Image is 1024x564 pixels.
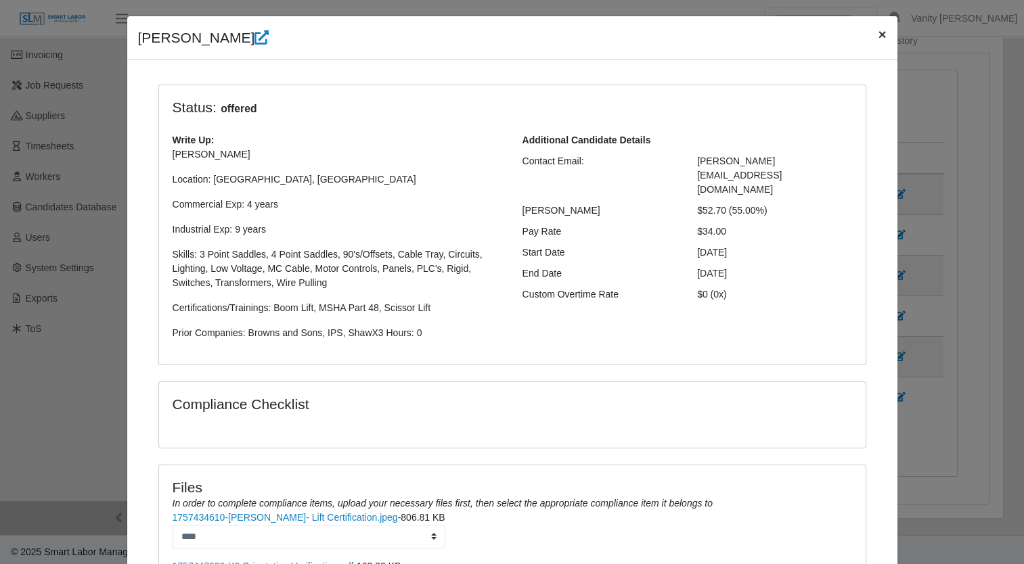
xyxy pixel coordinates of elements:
[512,245,688,260] div: Start Date
[687,204,862,218] div: $52.70 (55.00%)
[138,27,269,49] h4: [PERSON_NAME]
[173,248,502,290] p: Skills: 3 Point Saddles, 4 Point Saddles, 90's/Offsets, Cable Tray, Circuits, Lighting, Low Volta...
[173,479,852,496] h4: Files
[401,512,445,523] span: 806.81 KB
[687,245,862,260] div: [DATE]
[512,204,688,218] div: [PERSON_NAME]
[522,135,651,145] b: Additional Candidate Details
[173,326,502,340] p: Prior Companies: Browns and Sons, IPS, ShawX3 Hours: 0
[173,511,852,548] li: -
[512,266,688,281] div: End Date
[173,396,619,413] h4: Compliance Checklist
[173,147,502,162] p: [PERSON_NAME]
[173,172,502,187] p: Location: [GEOGRAPHIC_DATA], [GEOGRAPHIC_DATA]
[878,26,886,42] span: ×
[173,99,677,117] h4: Status:
[697,156,782,195] span: [PERSON_NAME][EMAIL_ADDRESS][DOMAIN_NAME]
[173,301,502,315] p: Certifications/Trainings: Boom Lift, MSHA Part 48, Scissor Lift
[173,512,398,523] a: 1757434610-[PERSON_NAME]- Lift Certification.jpeg
[687,225,862,239] div: $34.00
[173,135,215,145] b: Write Up:
[867,16,897,52] button: Close
[512,154,688,197] div: Contact Email:
[173,498,713,509] i: In order to complete compliance items, upload your necessary files first, then select the appropr...
[512,287,688,302] div: Custom Overtime Rate
[173,197,502,212] p: Commercial Exp: 4 years
[217,101,261,117] span: offered
[697,289,727,300] span: $0 (0x)
[512,225,688,239] div: Pay Rate
[697,268,727,279] span: [DATE]
[173,222,502,237] p: Industrial Exp: 9 years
